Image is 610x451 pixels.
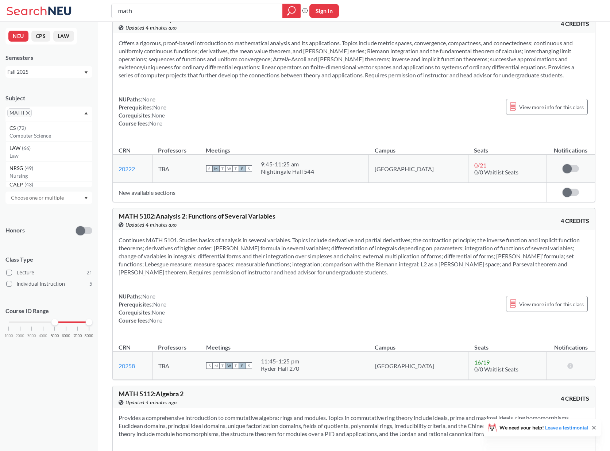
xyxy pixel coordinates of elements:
span: None [149,120,162,127]
p: Nursing [9,172,92,180]
th: Seats [468,336,547,352]
span: S [246,362,252,369]
span: M [213,165,219,172]
span: T [232,362,239,369]
span: 5000 [50,334,59,338]
button: LAW [53,31,74,42]
input: Choose one or multiple [7,193,69,202]
svg: X to remove pill [26,111,30,115]
svg: Dropdown arrow [84,197,88,200]
section: Provides a comprehensive introduction to commutative algebra: rings and modules. Topics in commut... [119,414,589,438]
span: F [239,165,246,172]
span: None [153,104,166,111]
button: CPS [31,31,50,42]
input: Class, professor, course number, "phrase" [117,5,277,17]
th: Notifications [547,139,595,155]
a: Leave a testimonial [545,424,588,431]
span: Updated 4 minutes ago [126,24,177,32]
div: Dropdown arrow [5,192,92,204]
span: None [142,96,155,103]
span: Updated 4 minutes ago [126,398,177,406]
span: CS [9,124,17,132]
th: Professors [152,336,200,352]
th: Seats [468,139,547,155]
td: TBA [152,155,200,183]
span: 16 / 19 [474,359,490,366]
span: ( 49 ) [24,165,33,171]
label: Lecture [6,268,92,277]
span: 3000 [27,334,36,338]
span: 0/0 Waitlist Seats [474,169,518,176]
span: 2000 [16,334,24,338]
div: Fall 2025 [7,68,84,76]
span: T [232,165,239,172]
span: 8000 [85,334,93,338]
p: Course ID Range [5,307,92,315]
span: 4 CREDITS [561,217,589,225]
span: None [149,317,162,324]
span: MATH 5102 : Analysis 2: Functions of Several Variables [119,212,275,220]
div: Fall 2025Dropdown arrow [5,66,92,78]
span: 4 CREDITS [561,394,589,402]
span: T [219,165,226,172]
div: Subject [5,94,92,102]
span: ( 43 ) [24,181,33,188]
div: CRN [119,343,131,351]
th: Campus [369,139,468,155]
div: Nightingale Hall 544 [261,168,314,175]
span: M [213,362,219,369]
span: 7000 [73,334,82,338]
span: 0/0 Waitlist Seats [474,366,518,373]
p: Honors [5,226,25,235]
th: Notifications [547,336,595,352]
svg: Dropdown arrow [84,71,88,74]
span: Class Type [5,255,92,263]
div: Ryder Hall 270 [261,365,300,372]
th: Meetings [200,139,369,155]
div: MATHX to remove pillDropdown arrowCS(72)Computer ScienceLAW(66)LawNRSG(49)NursingCAEP(43)Counseli... [5,107,92,122]
div: 11:45 - 1:25 pm [261,358,300,365]
span: S [206,165,213,172]
th: Professors [152,139,200,155]
th: Meetings [200,336,369,352]
span: 4 CREDITS [561,20,589,28]
span: MATHX to remove pill [7,108,32,117]
span: None [142,293,155,300]
svg: magnifying glass [287,6,296,16]
span: View more info for this class [519,300,584,309]
button: NEU [8,31,28,42]
div: Semesters [5,54,92,62]
div: magnifying glass [282,4,301,18]
span: None [152,112,165,119]
span: S [246,165,252,172]
div: NUPaths: Prerequisites: Corequisites: Course fees: [119,292,166,324]
span: 5 [89,280,92,288]
span: 1000 [4,334,13,338]
span: 6000 [62,334,70,338]
span: S [206,362,213,369]
span: F [239,362,246,369]
span: ( 66 ) [22,145,31,151]
td: [GEOGRAPHIC_DATA] [369,352,468,380]
span: ( 72 ) [17,125,26,131]
span: 0 / 21 [474,162,486,169]
span: Updated 4 minutes ago [126,221,177,229]
a: 20222 [119,165,135,172]
p: Computer Science [9,132,92,139]
button: Sign In [309,4,339,18]
div: CRN [119,146,131,154]
td: New available sections [113,183,547,202]
span: W [226,362,232,369]
span: T [219,362,226,369]
span: LAW [9,144,22,152]
p: Law [9,152,92,159]
section: Continues MATH 5101. Studies basics of analysis in several variables. Topics include derivative a... [119,236,589,276]
span: MATH 5112 : Algebra 2 [119,390,184,398]
span: We need your help! [499,425,588,430]
th: Campus [369,336,468,352]
svg: Dropdown arrow [84,112,88,115]
div: 9:45 - 11:25 am [261,161,314,168]
span: CAEP [9,181,24,189]
div: NUPaths: Prerequisites: Corequisites: Course fees: [119,95,166,127]
a: 20258 [119,362,135,369]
